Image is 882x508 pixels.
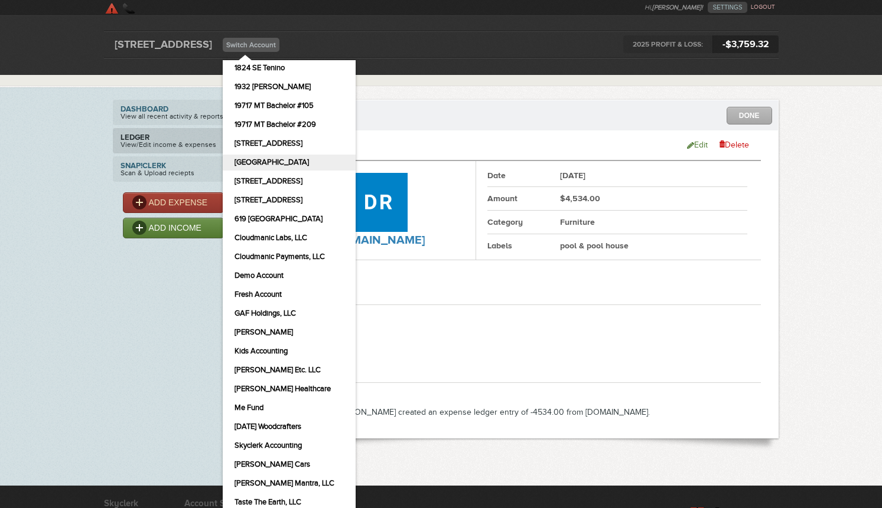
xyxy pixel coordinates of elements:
[645,2,708,13] li: Hi,
[223,325,356,340] a: [PERSON_NAME]
[121,105,226,113] strong: Dashboard
[487,241,512,250] strong: Labels
[687,140,708,150] a: Edit
[223,268,356,284] a: Demo Account
[223,457,356,473] a: [PERSON_NAME] Cars
[281,407,650,421] li: [PERSON_NAME] created an expense ledger entry of -4534.00 from [DOMAIN_NAME].
[560,241,629,250] strong: pool & pool house
[223,249,356,265] a: Cloudmanic Payments, LLC
[223,381,356,397] a: [PERSON_NAME] Healthcare
[292,269,476,280] h3: Note
[720,140,749,150] a: Delete
[223,230,356,246] a: Cloudmanic Labs, LLC
[487,171,506,180] strong: Date
[223,476,356,491] a: [PERSON_NAME] Mantra, LLC
[223,287,356,303] a: Fresh Account
[223,117,356,133] a: 19717 MT Bachelor #209
[223,173,356,189] a: [STREET_ADDRESS]
[349,173,408,232] img: DreamSofa.com
[223,306,356,322] a: GAF Holdings, LLC
[223,98,356,114] a: 19717 MT Bachelor #105
[121,162,226,169] strong: Snap!Clerk
[223,38,279,52] a: Switch Account
[223,438,356,454] a: Skyclerk Accounting
[223,211,356,227] a: 619 [GEOGRAPHIC_DATA]
[104,2,217,14] a: SkyClerk
[560,217,595,227] strong: Furniture
[223,60,356,76] a: 1824 SE Tenino
[113,100,234,125] a: DashboardView all recent activity & reports
[623,35,712,53] span: 2025 PROFIT & LOSS:
[123,192,224,213] a: ADD EXPENSE
[123,218,224,238] a: ADD INCOME
[281,232,476,247] h2: [DOMAIN_NAME]
[223,136,356,152] a: [STREET_ADDRESS]
[652,4,703,11] strong: [PERSON_NAME]!
[281,314,476,325] h3: Files
[708,2,747,13] a: SETTINGS
[487,194,518,203] strong: Amount
[560,171,585,180] strong: [DATE]
[223,362,356,378] a: [PERSON_NAME] Etc. LLC
[292,284,476,295] p: Pool house sofa
[281,392,650,402] h3: History
[751,4,775,11] a: LOGOUT
[727,107,772,124] a: DONE
[223,192,356,208] a: [STREET_ADDRESS]
[223,79,356,95] a: 1932 [PERSON_NAME]
[712,35,779,53] span: -$3,759.32
[223,400,356,416] a: Me Fund
[223,419,356,435] a: [DATE] Woodcrafters
[487,217,523,227] strong: Category
[113,128,234,153] a: LedgerView/Edit income & expenses
[121,133,226,141] strong: Ledger
[113,156,234,182] a: Snap!ClerkScan & Upload reciepts
[223,343,356,359] a: Kids Accounting
[223,155,356,171] a: [GEOGRAPHIC_DATA]
[104,35,223,53] div: [STREET_ADDRESS]
[560,194,600,203] strong: $4,534.00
